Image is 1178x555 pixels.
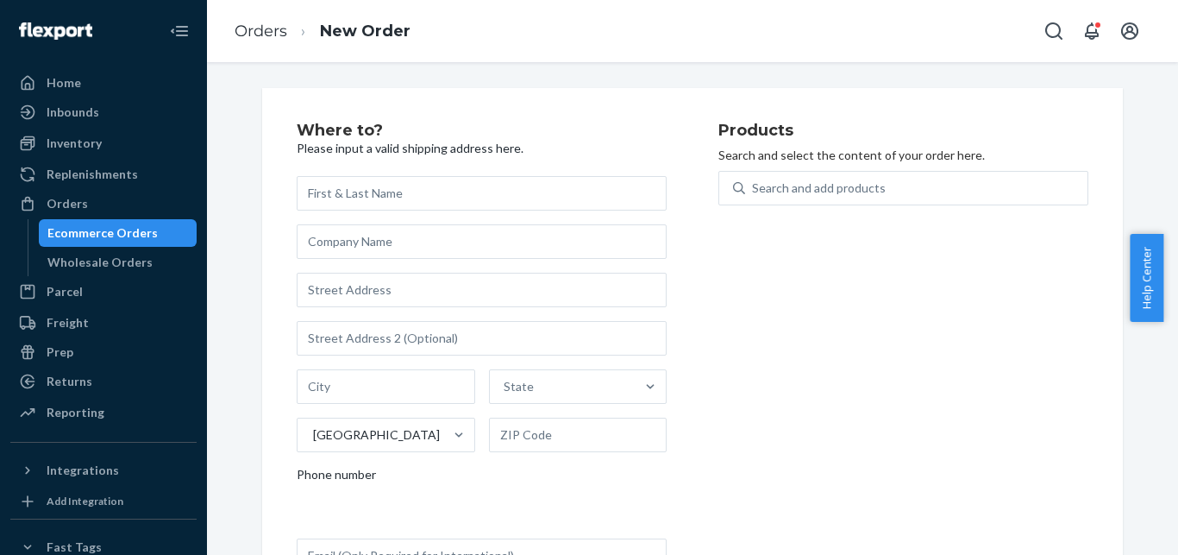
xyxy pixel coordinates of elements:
input: ZIP Code [489,418,667,452]
div: Reporting [47,404,104,421]
a: Parcel [10,278,197,306]
a: New Order [320,22,410,41]
a: Orders [10,190,197,218]
div: Prep [47,344,73,361]
a: Ecommerce Orders [39,219,197,247]
input: City [297,369,475,404]
a: Wholesale Orders [39,249,197,276]
div: Replenishments [47,166,138,183]
div: Returns [47,373,92,390]
button: Open account menu [1112,14,1147,48]
a: Inventory [10,129,197,157]
div: Ecommerce Orders [47,224,158,242]
a: Orders [235,22,287,41]
div: [GEOGRAPHIC_DATA] [313,426,440,444]
button: Open Search Box [1037,14,1071,48]
div: Orders [47,195,88,212]
a: Returns [10,368,197,395]
a: Prep [10,338,197,366]
button: Close Navigation [162,14,197,48]
div: Search and add products [752,180,886,197]
button: Integrations [10,457,197,484]
div: Parcel [47,283,83,300]
img: Flexport logo [19,22,92,40]
a: Reporting [10,399,197,426]
a: Freight [10,309,197,337]
div: Wholesale Orders [47,254,153,271]
input: Company Name [297,224,667,259]
div: Integrations [47,462,119,479]
h2: Products [718,123,1088,140]
div: Freight [47,314,89,331]
a: Inbounds [10,98,197,126]
p: Search and select the content of your order here. [718,147,1088,164]
iframe: Opens a widget where you can chat to one of our agents [1068,503,1161,546]
a: Add Integration [10,491,197,512]
span: Phone number [297,466,376,490]
div: Inventory [47,135,102,152]
ol: breadcrumbs [221,6,424,57]
input: Street Address [297,273,667,307]
input: First & Last Name [297,176,667,211]
button: Help Center [1130,234,1163,322]
input: Street Address 2 (Optional) [297,321,667,356]
div: Add Integration [47,494,123,508]
h2: Where to? [297,123,667,140]
input: [GEOGRAPHIC_DATA] [311,426,313,444]
div: Home [47,74,81,91]
a: Replenishments [10,161,197,188]
p: Please input a valid shipping address here. [297,140,667,157]
button: Open notifications [1075,14,1109,48]
div: State [504,378,534,395]
div: Inbounds [47,104,99,121]
a: Home [10,69,197,97]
